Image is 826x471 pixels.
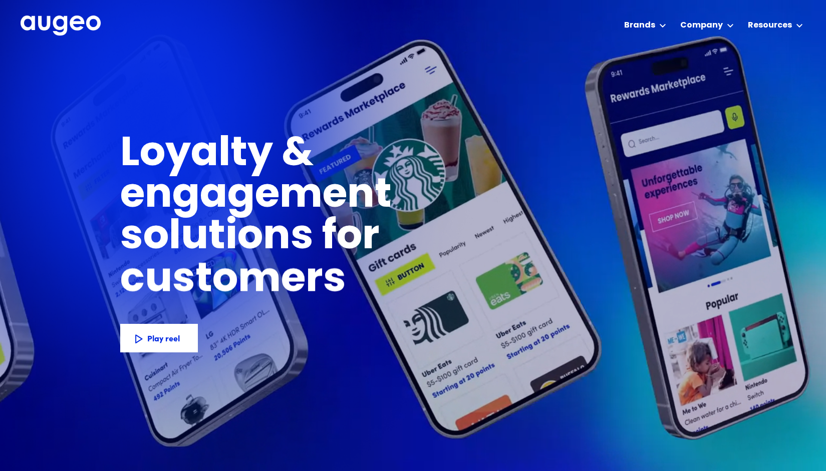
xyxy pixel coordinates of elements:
[680,20,723,32] div: Company
[120,134,553,259] h1: Loyalty & engagement solutions for
[21,16,101,37] a: home
[748,20,792,32] div: Resources
[120,260,368,301] h1: customers
[120,324,197,352] a: Play reel
[21,16,101,36] img: Augeo's full logo in white.
[624,20,655,32] div: Brands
